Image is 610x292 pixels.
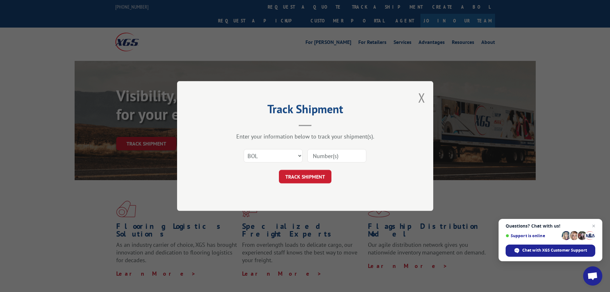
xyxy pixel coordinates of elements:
div: Open chat [583,266,602,286]
span: Chat with XGS Customer Support [522,247,587,253]
h2: Track Shipment [209,104,401,117]
input: Number(s) [307,149,366,163]
div: Chat with XGS Customer Support [506,245,595,257]
span: Support is online [506,233,559,238]
button: Close modal [418,89,425,106]
div: Enter your information below to track your shipment(s). [209,133,401,140]
span: Questions? Chat with us! [506,223,595,229]
span: Close chat [590,222,598,230]
button: TRACK SHIPMENT [279,170,331,183]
